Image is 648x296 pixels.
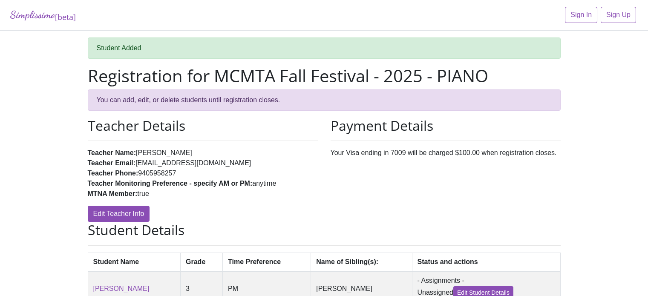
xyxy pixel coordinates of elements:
li: 9405958257 [88,168,318,178]
a: Simplissimo[beta] [10,7,76,23]
strong: Teacher Monitoring Preference - specify AM or PM: [88,180,253,187]
a: Sign Up [601,7,636,23]
th: Name of Sibling(s): [311,253,412,271]
th: Student Name [88,253,181,271]
h2: Student Details [88,222,561,238]
th: Status and actions [412,253,560,271]
strong: Teacher Email: [88,159,136,167]
li: [EMAIL_ADDRESS][DOMAIN_NAME] [88,158,318,168]
a: [PERSON_NAME] [93,285,150,292]
li: anytime [88,178,318,189]
li: [PERSON_NAME] [88,148,318,158]
h2: Teacher Details [88,118,318,134]
th: Time Preference [223,253,311,271]
a: Sign In [565,7,597,23]
h2: Payment Details [331,118,561,134]
strong: Teacher Name: [88,149,136,156]
sub: [beta] [55,12,76,22]
div: You can add, edit, or delete students until registration closes. [88,89,561,111]
strong: Teacher Phone: [88,170,138,177]
h1: Registration for MCMTA Fall Festival - 2025 - PIANO [88,66,561,86]
div: Student Added [88,37,561,59]
div: Your Visa ending in 7009 will be charged $100.00 when registration closes. [324,118,567,222]
li: true [88,189,318,199]
strong: MTNA Member: [88,190,138,197]
a: Edit Teacher Info [88,206,150,222]
th: Grade [181,253,223,271]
